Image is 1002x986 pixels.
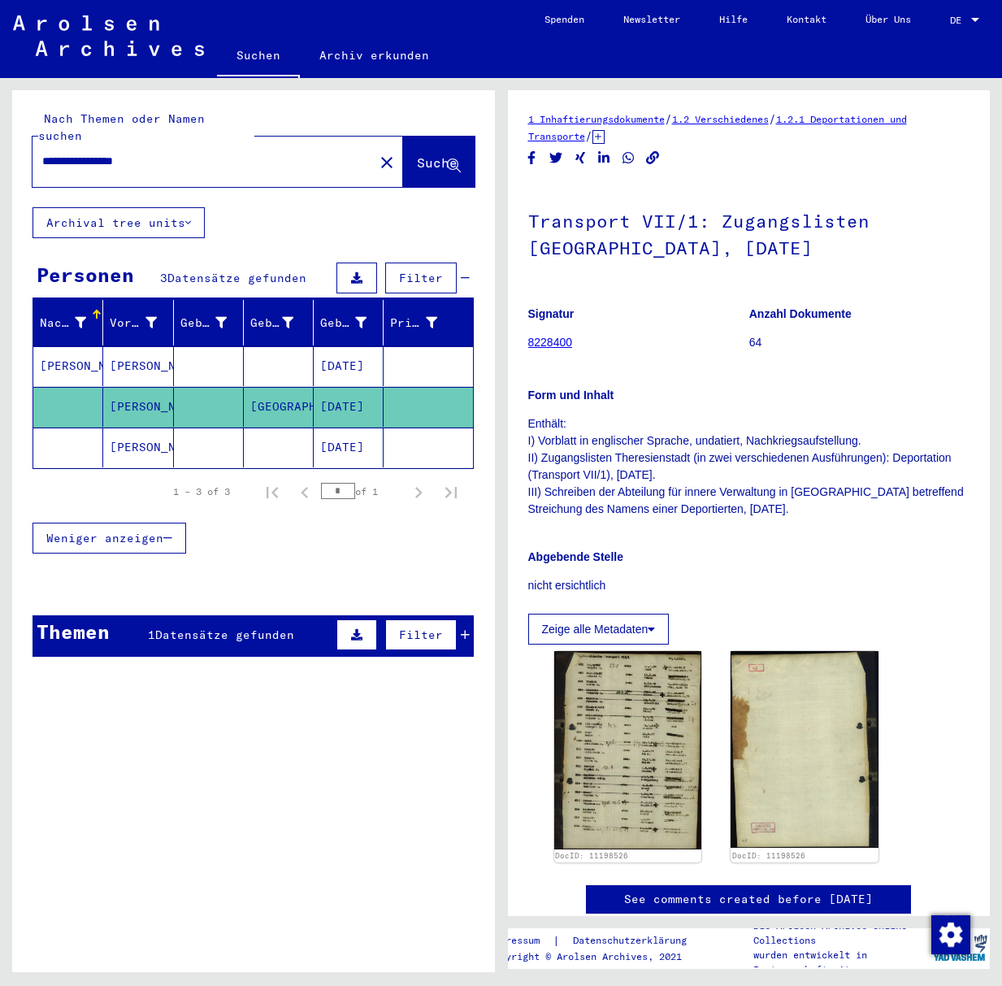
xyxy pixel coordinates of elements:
p: wurden entwickelt in Partnerschaft mit [753,948,929,977]
img: Zustimmung ändern [931,915,970,954]
a: 1.2 Verschiedenes [672,113,769,125]
p: Copyright © Arolsen Archives, 2021 [488,949,706,964]
mat-cell: [PERSON_NAME] [103,387,173,427]
button: Last page [435,476,467,508]
button: Share on LinkedIn [596,148,613,168]
mat-header-cell: Geburtsdatum [314,300,384,345]
a: Archiv erkunden [300,36,449,75]
mat-label: Nach Themen oder Namen suchen [38,111,205,143]
mat-header-cell: Geburt‏ [244,300,314,345]
div: Geburtsname [180,315,227,332]
img: Arolsen_neg.svg [13,15,204,56]
a: Impressum [488,932,553,949]
button: Filter [385,263,457,293]
div: Vorname [110,310,176,336]
div: Personen [37,260,134,289]
button: Filter [385,619,457,650]
a: See comments created before [DATE] [624,891,873,908]
div: Themen [37,617,110,646]
button: Copy link [644,148,661,168]
span: / [585,128,592,143]
span: 3 [160,271,167,285]
div: Vorname [110,315,156,332]
button: Archival tree units [33,207,205,238]
div: 1 – 3 of 3 [173,484,230,499]
b: Form und Inhalt [528,389,614,402]
span: DE [950,15,968,26]
div: Geburtsdatum [320,310,387,336]
span: 1 [148,628,155,642]
span: Filter [399,271,443,285]
div: Geburt‏ [250,315,293,332]
div: Prisoner # [390,310,457,336]
img: 002.jpg [731,651,878,848]
span: Datensätze gefunden [155,628,294,642]
a: DocID: 11198526 [555,851,628,860]
img: 001.jpg [554,651,702,849]
div: Prisoner # [390,315,436,332]
span: Datensätze gefunden [167,271,306,285]
span: Filter [399,628,443,642]
mat-cell: [PERSON_NAME] [33,346,103,386]
mat-cell: [GEOGRAPHIC_DATA] [244,387,314,427]
span: / [665,111,672,126]
b: Anzahl Dokumente [749,307,852,320]
img: yv_logo.png [930,927,991,968]
span: Weniger anzeigen [46,531,163,545]
mat-cell: [PERSON_NAME] [103,346,173,386]
button: Share on Twitter [548,148,565,168]
mat-icon: close [377,153,397,172]
button: Previous page [288,476,321,508]
button: Suche [403,137,475,187]
div: Nachname [40,310,106,336]
mat-cell: [DATE] [314,428,384,467]
b: Abgebende Stelle [528,550,623,563]
a: 1 Inhaftierungsdokumente [528,113,665,125]
h1: Transport VII/1: Zugangslisten [GEOGRAPHIC_DATA], [DATE] [528,184,970,282]
div: Geburt‏ [250,310,314,336]
button: Clear [371,146,403,178]
mat-header-cell: Nachname [33,300,103,345]
a: 8228400 [528,336,573,349]
p: 64 [749,334,969,351]
button: First page [256,476,288,508]
a: DocID: 11198526 [732,851,805,860]
button: Share on Xing [572,148,589,168]
span: Suche [417,154,458,171]
mat-header-cell: Prisoner # [384,300,472,345]
div: Geburtsdatum [320,315,367,332]
mat-cell: [PERSON_NAME] [103,428,173,467]
div: Geburtsname [180,310,247,336]
mat-cell: [DATE] [314,346,384,386]
p: Die Arolsen Archives Online-Collections [753,919,929,948]
a: Suchen [217,36,300,78]
button: Share on WhatsApp [620,148,637,168]
span: / [769,111,776,126]
button: Share on Facebook [523,148,540,168]
mat-header-cell: Vorname [103,300,173,345]
div: of 1 [321,484,402,499]
a: Datenschutzerklärung [560,932,706,949]
mat-cell: [DATE] [314,387,384,427]
button: Next page [402,476,435,508]
p: nicht ersichtlich [528,577,970,594]
p: Enthält: I) Vorblatt in englischer Sprache, undatiert, Nachkriegsaufstellung. II) Zugangslisten T... [528,415,970,518]
div: Nachname [40,315,86,332]
button: Weniger anzeigen [33,523,186,554]
mat-header-cell: Geburtsname [174,300,244,345]
div: | [488,932,706,949]
b: Signatur [528,307,575,320]
button: Zeige alle Metadaten [528,614,670,645]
